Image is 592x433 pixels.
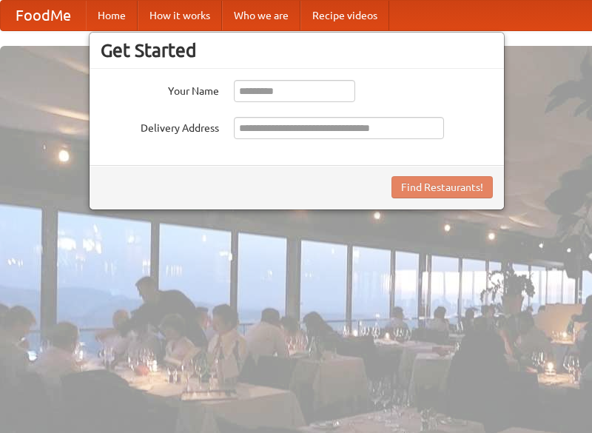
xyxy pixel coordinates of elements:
label: Delivery Address [101,117,219,135]
button: Find Restaurants! [391,176,493,198]
a: Recipe videos [300,1,389,30]
label: Your Name [101,80,219,98]
h3: Get Started [101,39,493,61]
a: How it works [138,1,222,30]
a: Who we are [222,1,300,30]
a: Home [86,1,138,30]
a: FoodMe [1,1,86,30]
